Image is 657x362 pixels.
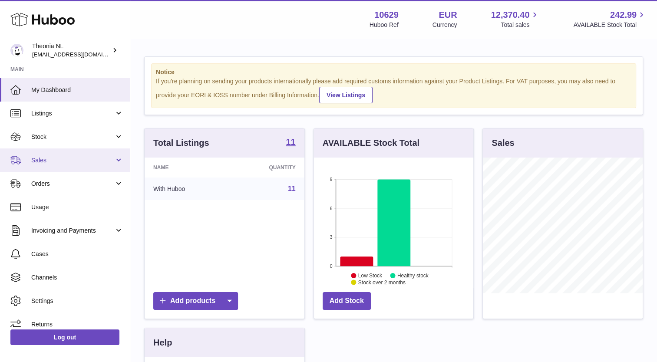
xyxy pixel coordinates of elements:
[31,109,114,118] span: Listings
[573,9,647,29] a: 242.99 AVAILABLE Stock Total
[370,21,399,29] div: Huboo Ref
[31,203,123,211] span: Usage
[229,158,304,178] th: Quantity
[319,87,373,103] a: View Listings
[286,138,295,148] a: 11
[330,206,332,211] text: 6
[439,9,457,21] strong: EUR
[10,44,23,57] img: info@wholesomegoods.eu
[491,9,529,21] span: 12,370.40
[31,156,114,165] span: Sales
[31,86,123,94] span: My Dashboard
[330,234,332,240] text: 3
[492,137,514,149] h3: Sales
[145,178,229,200] td: With Huboo
[31,297,123,305] span: Settings
[358,280,406,286] text: Stock over 2 months
[31,273,123,282] span: Channels
[374,9,399,21] strong: 10629
[432,21,457,29] div: Currency
[145,158,229,178] th: Name
[397,273,429,279] text: Healthy stock
[330,263,332,269] text: 0
[32,51,128,58] span: [EMAIL_ADDRESS][DOMAIN_NAME]
[156,77,631,103] div: If you're planning on sending your products internationally please add required customs informati...
[573,21,647,29] span: AVAILABLE Stock Total
[31,320,123,329] span: Returns
[153,137,209,149] h3: Total Listings
[153,337,172,349] h3: Help
[288,185,296,192] a: 11
[330,177,332,182] text: 9
[32,42,110,59] div: Theonia NL
[31,250,123,258] span: Cases
[156,68,631,76] strong: Notice
[501,21,539,29] span: Total sales
[153,292,238,310] a: Add products
[286,138,295,146] strong: 11
[323,137,419,149] h3: AVAILABLE Stock Total
[31,133,114,141] span: Stock
[31,180,114,188] span: Orders
[491,9,539,29] a: 12,370.40 Total sales
[31,227,114,235] span: Invoicing and Payments
[10,329,119,345] a: Log out
[358,273,383,279] text: Low Stock
[610,9,637,21] span: 242.99
[323,292,371,310] a: Add Stock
